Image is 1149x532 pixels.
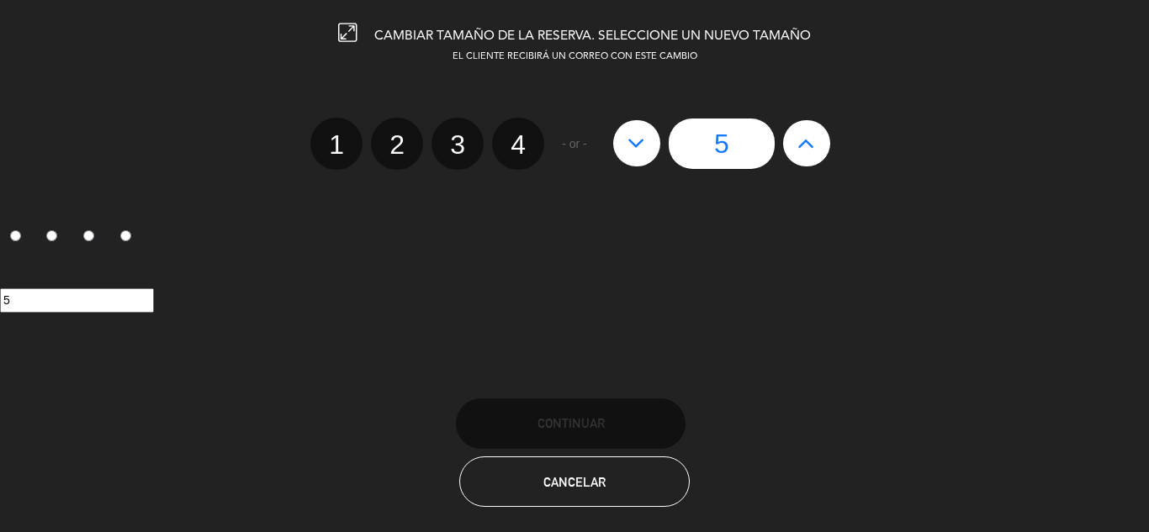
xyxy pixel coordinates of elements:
[543,475,606,489] span: Cancelar
[10,230,21,241] input: 1
[459,456,689,507] button: Cancelar
[37,223,74,251] label: 2
[492,118,544,170] label: 4
[562,134,587,154] span: - or -
[456,398,686,449] button: Continuar
[453,52,697,61] span: EL CLIENTE RECIBIRÁ UN CORREO CON ESTE CAMBIO
[371,118,423,170] label: 2
[374,29,811,43] span: CAMBIAR TAMAÑO DE LA RESERVA. SELECCIONE UN NUEVO TAMAÑO
[120,230,131,241] input: 4
[83,230,94,241] input: 3
[310,118,363,170] label: 1
[74,223,111,251] label: 3
[46,230,57,241] input: 2
[432,118,484,170] label: 3
[110,223,147,251] label: 4
[537,416,605,430] span: Continuar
